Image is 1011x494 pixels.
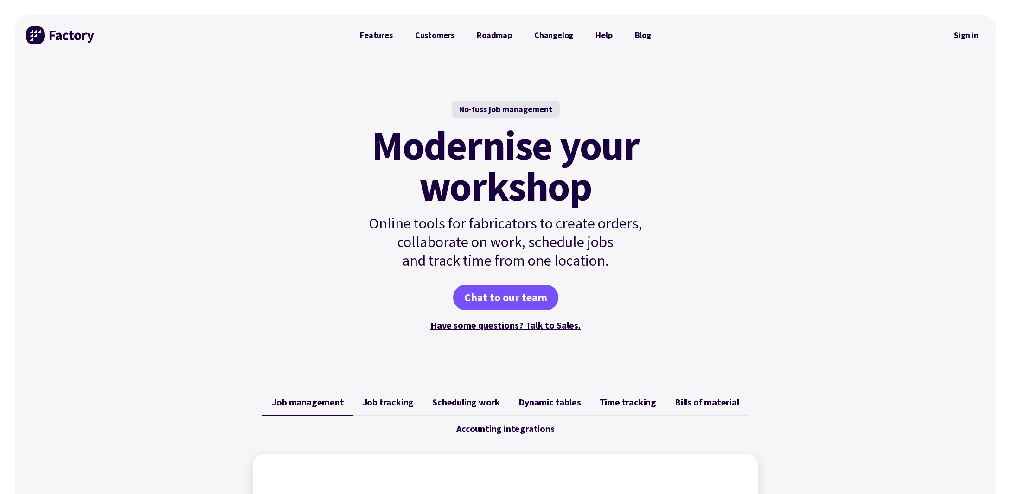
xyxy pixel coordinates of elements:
a: Sign in [947,25,985,46]
span: Scheduling work [432,397,500,408]
div: No-fuss job management [452,101,560,118]
nav: Secondary Navigation [947,25,985,46]
span: Job tracking [363,397,414,408]
a: Have some questions? Talk to Sales. [430,319,581,331]
a: Customers [404,26,466,44]
a: Blog [624,26,662,44]
span: Time tracking [600,397,656,408]
mark: Modernise your workshop [371,125,639,207]
img: Factory [26,26,96,44]
span: Bills of material [675,397,739,408]
a: Changelog [523,26,584,44]
span: Job management [272,397,344,408]
span: Accounting integrations [456,423,554,434]
p: Online tools for fabricators to create orders, collaborate on work, schedule jobs and track time ... [349,214,662,270]
span: Dynamic tables [518,397,581,408]
a: Features [349,26,404,44]
a: Chat to our team [453,285,558,310]
a: Roadmap [466,26,523,44]
a: Help [584,26,623,44]
nav: Primary Navigation [349,26,662,44]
